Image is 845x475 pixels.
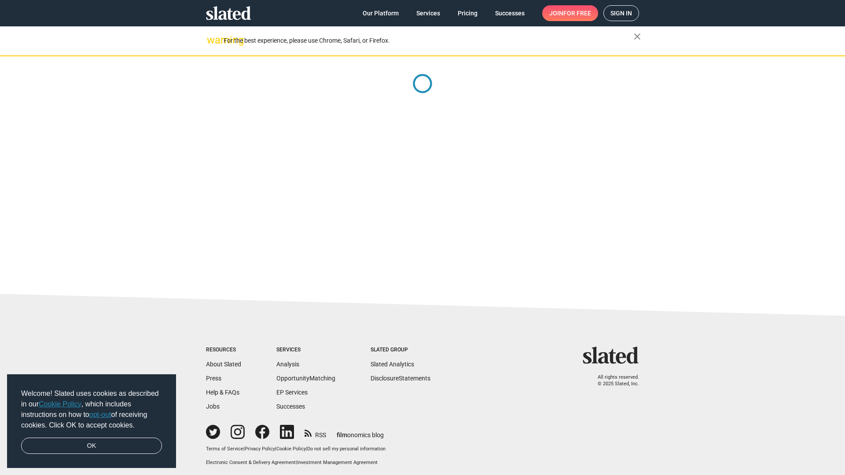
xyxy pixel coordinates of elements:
[371,347,430,354] div: Slated Group
[89,411,111,418] a: opt-out
[243,446,245,452] span: |
[276,361,299,368] a: Analysis
[21,388,162,431] span: Welcome! Slated uses cookies as described in our , which includes instructions on how to of recei...
[296,460,297,465] span: |
[588,374,639,387] p: All rights reserved. © 2025 Slated, Inc.
[206,446,243,452] a: Terms of Service
[224,35,634,47] div: For the best experience, please use Chrome, Safari, or Firefox.
[275,446,276,452] span: |
[371,375,430,382] a: DisclosureStatements
[603,5,639,21] a: Sign in
[563,5,591,21] span: for free
[206,361,241,368] a: About Slated
[276,347,335,354] div: Services
[337,431,347,438] span: film
[488,5,532,21] a: Successes
[451,5,485,21] a: Pricing
[276,446,306,452] a: Cookie Policy
[409,5,447,21] a: Services
[245,446,275,452] a: Privacy Policy
[206,347,241,354] div: Resources
[206,403,220,410] a: Jobs
[371,361,414,368] a: Slated Analytics
[363,5,399,21] span: Our Platform
[632,31,643,42] mat-icon: close
[542,5,598,21] a: Joinfor free
[307,446,386,453] button: Do not sell my personal information
[458,5,478,21] span: Pricing
[610,6,632,21] span: Sign in
[39,400,81,408] a: Cookie Policy
[297,460,378,465] a: Investment Management Agreement
[206,460,296,465] a: Electronic Consent & Delivery Agreement
[21,438,162,454] a: dismiss cookie message
[416,5,440,21] span: Services
[207,35,217,45] mat-icon: warning
[306,446,307,452] span: |
[276,375,335,382] a: OpportunityMatching
[356,5,406,21] a: Our Platform
[276,389,308,396] a: EP Services
[206,389,239,396] a: Help & FAQs
[495,5,525,21] span: Successes
[7,374,176,468] div: cookieconsent
[276,403,305,410] a: Successes
[305,426,326,439] a: RSS
[206,375,221,382] a: Press
[337,424,384,439] a: filmonomics blog
[549,5,591,21] span: Join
